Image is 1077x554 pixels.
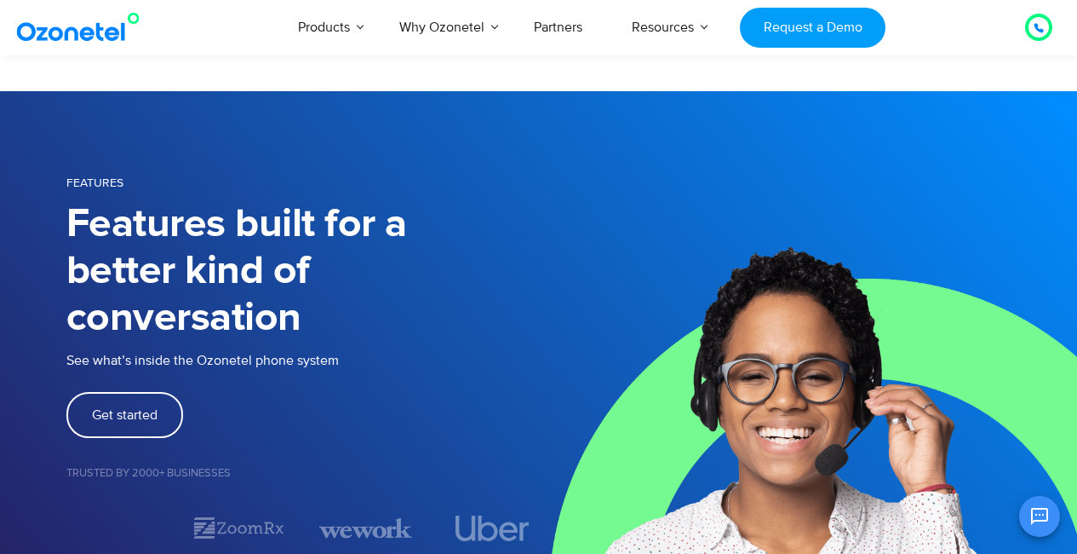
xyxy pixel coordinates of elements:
h1: Features built for a better kind of conversation [66,201,539,342]
span: FEATURES [66,176,123,190]
div: 2 / 7 [192,513,285,543]
img: wework [319,513,412,543]
div: 1 / 7 [66,518,159,539]
button: Open chat [1019,496,1060,537]
a: Get started [66,392,183,438]
div: 4 / 7 [446,516,539,541]
a: Request a Demo [740,8,885,48]
span: Get started [92,408,158,422]
img: zoomrx [192,513,285,543]
div: Image Carousel [66,513,539,543]
p: See what’s inside the Ozonetel phone system [66,350,539,371]
h5: Trusted by 2000+ Businesses [66,468,539,479]
img: uber [455,516,530,541]
div: 3 / 7 [319,513,412,543]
